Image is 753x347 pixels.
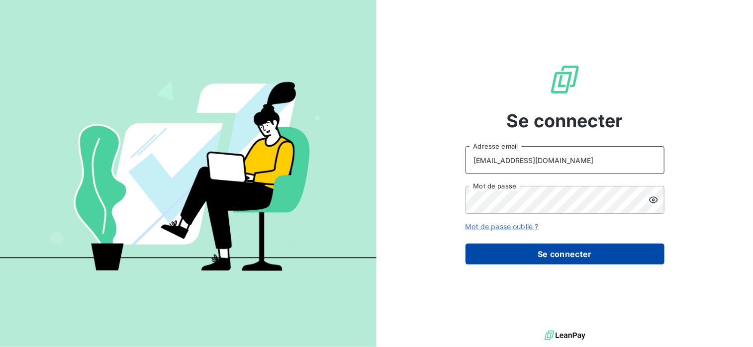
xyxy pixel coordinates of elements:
[549,64,581,95] img: Logo LeanPay
[466,244,664,264] button: Se connecter
[545,328,585,343] img: logo
[466,146,664,174] input: placeholder
[507,107,623,134] span: Se connecter
[466,222,539,231] a: Mot de passe oublié ?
